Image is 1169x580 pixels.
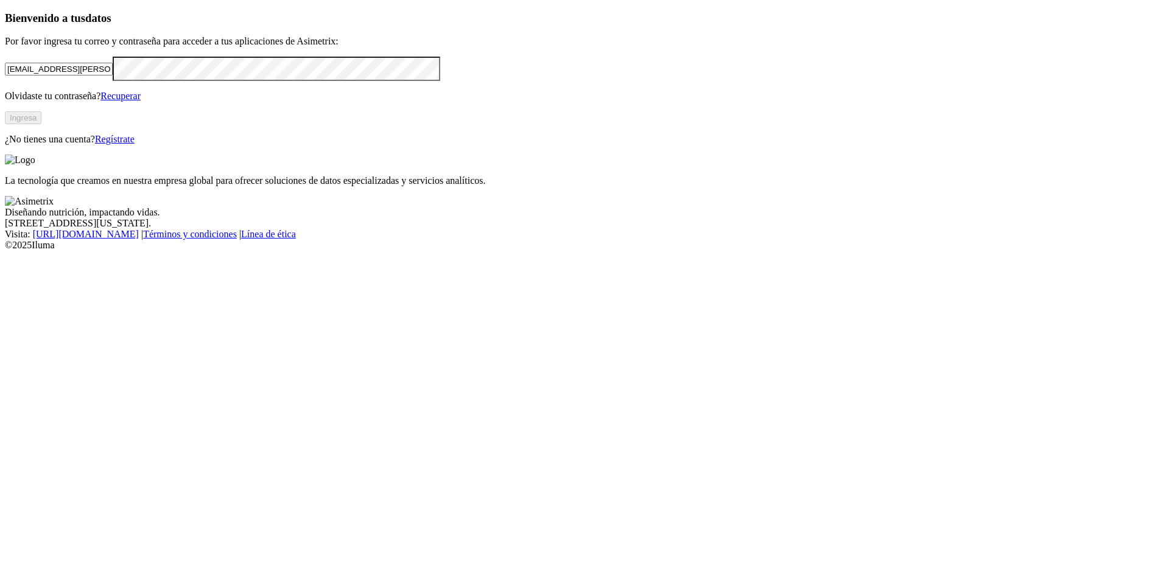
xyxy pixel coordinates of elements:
[5,91,1164,102] p: Olvidaste tu contraseña?
[5,36,1164,47] p: Por favor ingresa tu correo y contraseña para acceder a tus aplicaciones de Asimetrix:
[5,175,1164,186] p: La tecnología que creamos en nuestra empresa global para ofrecer soluciones de datos especializad...
[5,229,1164,240] div: Visita : | |
[5,207,1164,218] div: Diseñando nutrición, impactando vidas.
[5,63,113,75] input: Tu correo
[5,240,1164,251] div: © 2025 Iluma
[143,229,237,239] a: Términos y condiciones
[241,229,296,239] a: Línea de ética
[33,229,139,239] a: [URL][DOMAIN_NAME]
[5,12,1164,25] h3: Bienvenido a tus
[95,134,135,144] a: Regístrate
[85,12,111,24] span: datos
[5,196,54,207] img: Asimetrix
[5,218,1164,229] div: [STREET_ADDRESS][US_STATE].
[100,91,141,101] a: Recuperar
[5,111,41,124] button: Ingresa
[5,134,1164,145] p: ¿No tienes una cuenta?
[5,155,35,166] img: Logo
